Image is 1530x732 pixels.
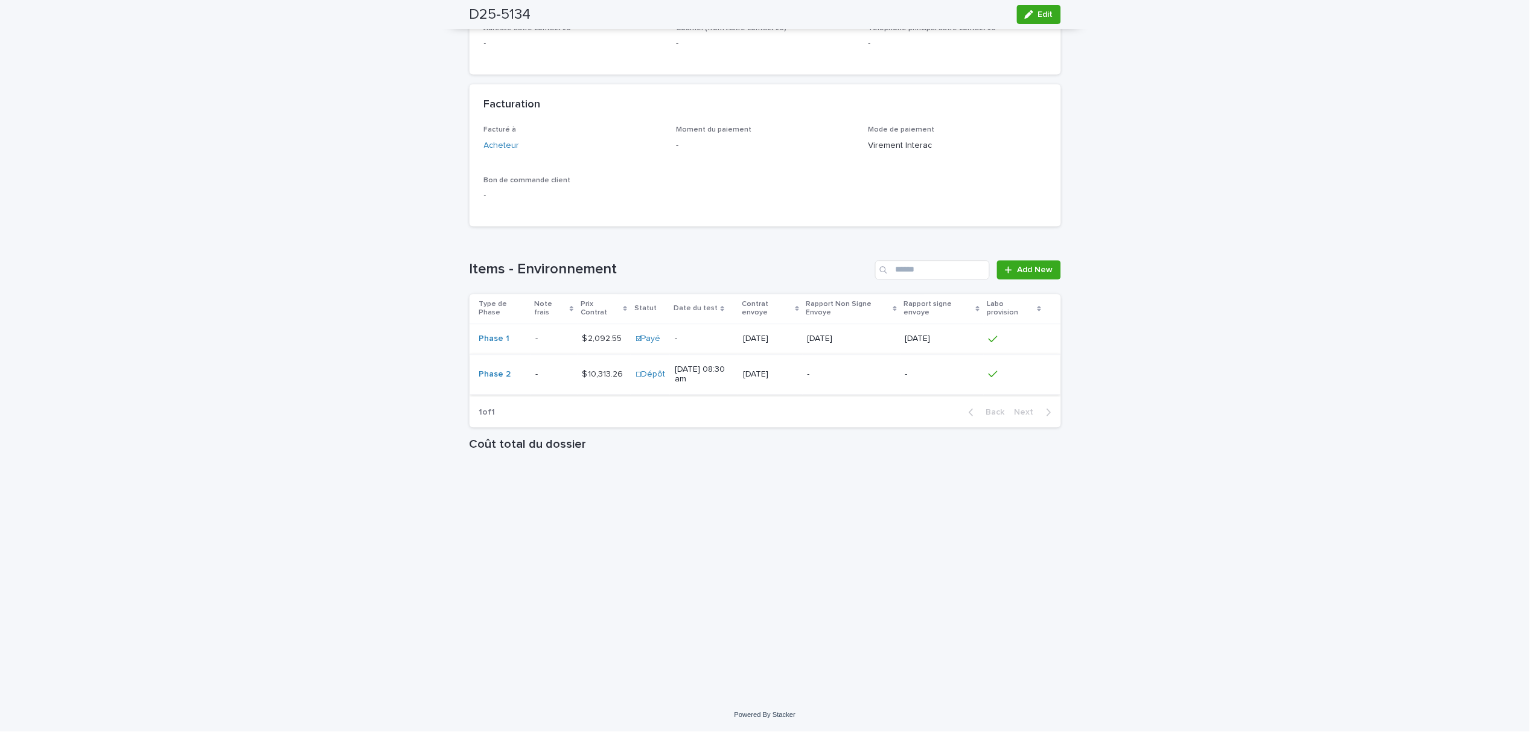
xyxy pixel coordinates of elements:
[997,260,1060,279] a: Add New
[470,6,531,24] h2: D25-5134
[979,408,1005,416] span: Back
[484,139,520,152] a: Acheteur
[676,37,854,50] p: -
[484,25,572,32] span: Adresse autre contact #3
[743,369,798,380] p: [DATE]
[1038,10,1053,19] span: Edit
[869,37,1047,50] p: -
[484,98,541,112] h2: Facturation
[676,126,751,133] span: Moment du paiement
[581,298,621,320] p: Prix Contrat
[535,331,540,344] p: -
[582,331,625,344] p: $ 2,092.55
[735,711,795,718] a: Powered By Stacker
[636,369,665,380] a: ☐Dépôt
[959,407,1010,418] button: Back
[869,139,1047,152] p: Virement Interac
[905,369,979,380] p: -
[470,437,1061,451] h1: Coût total du dossier
[808,334,896,344] p: [DATE]
[470,354,1061,395] tr: Phase 2 -- $ 10,313.26$ 10,313.26 ☐Dépôt [DATE] 08:30 am[DATE]--
[676,25,786,32] span: Courriel (from Autre contact #3)
[808,369,896,380] p: -
[479,334,510,344] a: Phase 1
[875,260,990,279] input: Search
[484,37,662,50] p: -
[1010,407,1061,418] button: Next
[582,367,626,380] p: $ 10,313.26
[534,298,567,320] p: Note frais
[742,298,792,320] p: Contrat envoye
[535,367,540,380] p: -
[484,126,517,133] span: Facturé à
[1015,408,1041,416] span: Next
[479,369,511,380] a: Phase 2
[636,334,660,344] a: ☑Payé
[675,364,733,385] p: [DATE] 08:30 am
[484,177,571,184] span: Bon de commande client
[470,323,1061,354] tr: Phase 1 -- $ 2,092.55$ 2,092.55 ☑Payé -[DATE][DATE][DATE]
[676,139,854,152] p: -
[905,334,979,344] p: [DATE]
[987,298,1035,320] p: Labo provision
[479,298,528,320] p: Type de Phase
[1018,266,1053,274] span: Add New
[743,334,798,344] p: [DATE]
[674,302,718,315] p: Date du test
[634,302,657,315] p: Statut
[484,189,662,202] p: -
[470,456,1061,637] iframe: Coût total du dossier
[869,126,935,133] span: Mode de paiement
[470,398,505,427] p: 1 of 1
[869,25,996,32] span: Téléphone principal autre contact #3
[470,261,871,278] h1: Items - Environnement
[675,334,733,344] p: -
[904,298,974,320] p: Rapport signe envoye
[806,298,890,320] p: Rapport Non Signe Envoye
[1017,5,1061,24] button: Edit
